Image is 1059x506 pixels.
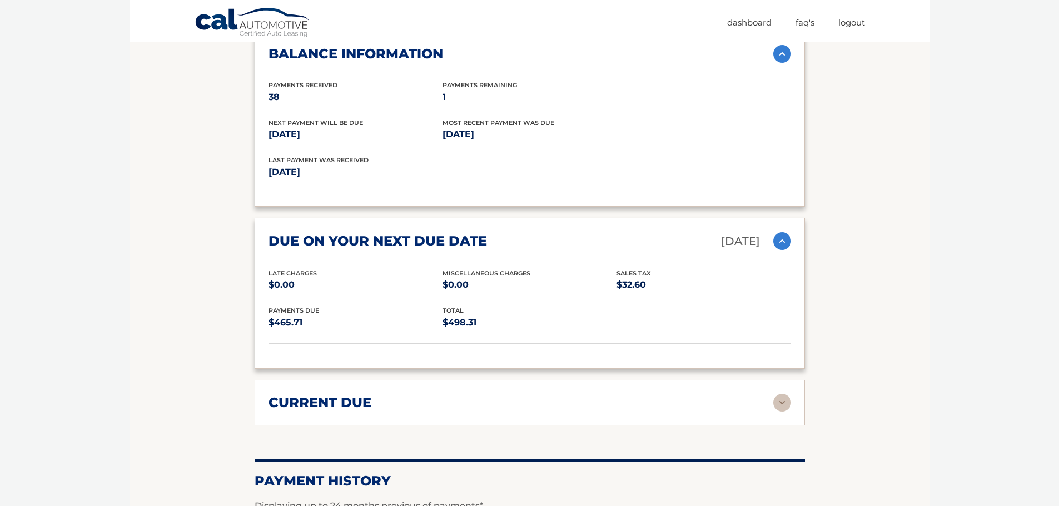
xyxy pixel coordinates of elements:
p: [DATE] [269,164,530,180]
img: accordion-rest.svg [773,394,791,412]
span: Sales Tax [616,269,651,277]
span: Payments Remaining [443,81,517,89]
span: Next Payment will be due [269,119,363,127]
p: $465.71 [269,315,443,330]
span: Miscellaneous Charges [443,269,530,277]
h2: Payment History [255,473,805,489]
span: total [443,307,464,314]
img: accordion-active.svg [773,45,791,63]
h2: balance information [269,46,443,62]
span: Last Payment was received [269,156,369,164]
a: Dashboard [727,13,772,32]
p: $498.31 [443,315,616,330]
p: [DATE] [269,127,443,142]
span: Payments Received [269,81,337,89]
span: Most Recent Payment Was Due [443,119,554,127]
span: Late Charges [269,269,317,277]
p: [DATE] [721,232,760,251]
img: accordion-active.svg [773,232,791,250]
p: $32.60 [616,277,790,293]
h2: current due [269,394,371,411]
a: FAQ's [796,13,814,32]
a: Logout [838,13,865,32]
p: $0.00 [443,277,616,293]
p: 38 [269,89,443,105]
p: $0.00 [269,277,443,293]
a: Cal Automotive [195,7,311,39]
p: [DATE] [443,127,616,142]
span: Payments Due [269,307,319,314]
p: 1 [443,89,616,105]
h2: due on your next due date [269,233,487,249]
